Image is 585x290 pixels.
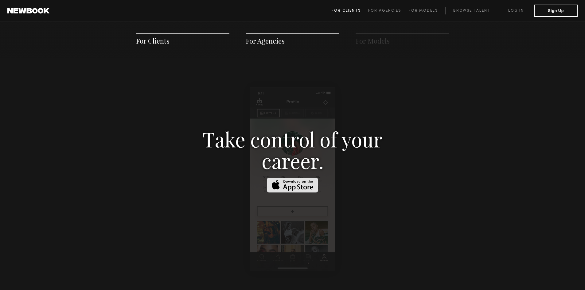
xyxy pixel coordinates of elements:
[445,7,498,14] a: Browse Talent
[368,7,408,14] a: For Agencies
[498,7,534,14] a: Log in
[332,7,368,14] a: For Clients
[332,9,361,13] span: For Clients
[356,36,390,45] a: For Models
[368,9,401,13] span: For Agencies
[409,7,446,14] a: For Models
[409,9,438,13] span: For Models
[136,36,170,45] a: For Clients
[267,178,318,193] img: Download on the App Store
[187,128,399,171] h3: Take control of your career.
[246,36,285,45] a: For Agencies
[534,5,578,17] button: Sign Up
